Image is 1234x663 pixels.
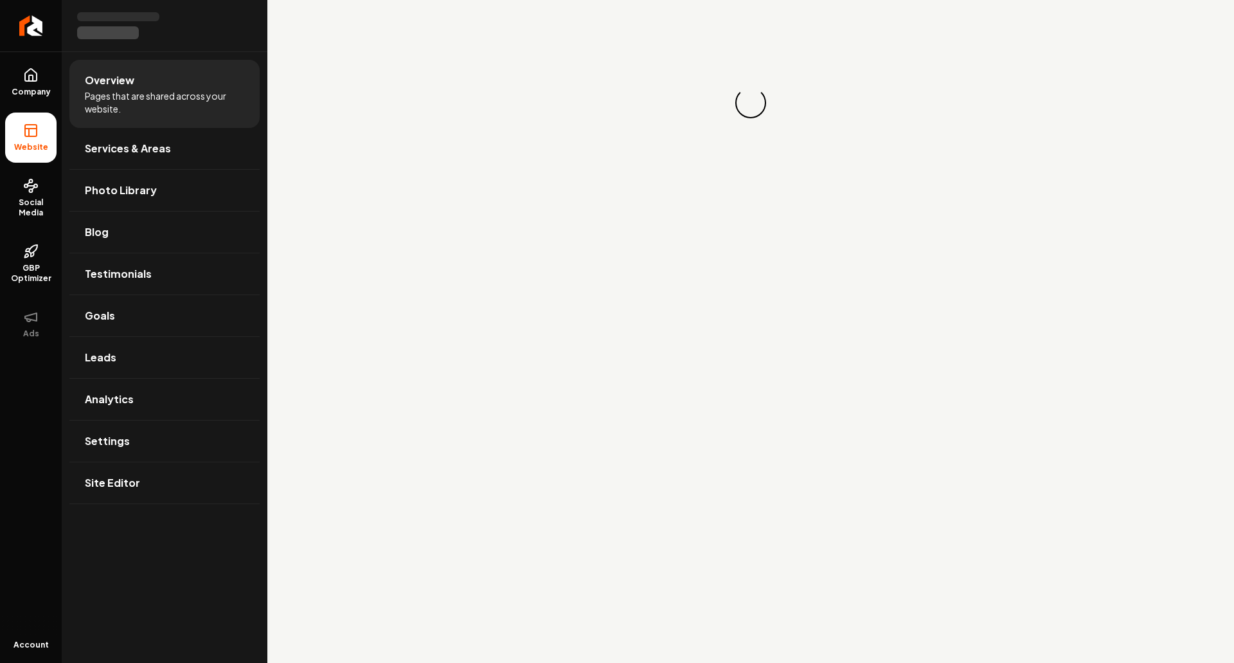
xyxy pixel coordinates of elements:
[69,337,260,378] a: Leads
[69,379,260,420] a: Analytics
[85,475,140,491] span: Site Editor
[69,295,260,336] a: Goals
[85,183,157,198] span: Photo Library
[5,168,57,228] a: Social Media
[6,87,56,97] span: Company
[5,263,57,284] span: GBP Optimizer
[85,141,171,156] span: Services & Areas
[731,84,770,122] div: Loading
[85,224,109,240] span: Blog
[9,142,53,152] span: Website
[5,299,57,349] button: Ads
[69,128,260,169] a: Services & Areas
[85,308,115,323] span: Goals
[85,433,130,449] span: Settings
[69,421,260,462] a: Settings
[5,233,57,294] a: GBP Optimizer
[85,392,134,407] span: Analytics
[69,253,260,295] a: Testimonials
[19,15,43,36] img: Rebolt Logo
[69,212,260,253] a: Blog
[85,73,134,88] span: Overview
[69,462,260,504] a: Site Editor
[5,57,57,107] a: Company
[85,266,152,282] span: Testimonials
[18,329,44,339] span: Ads
[13,640,49,650] span: Account
[69,170,260,211] a: Photo Library
[85,89,244,115] span: Pages that are shared across your website.
[85,350,116,365] span: Leads
[5,197,57,218] span: Social Media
